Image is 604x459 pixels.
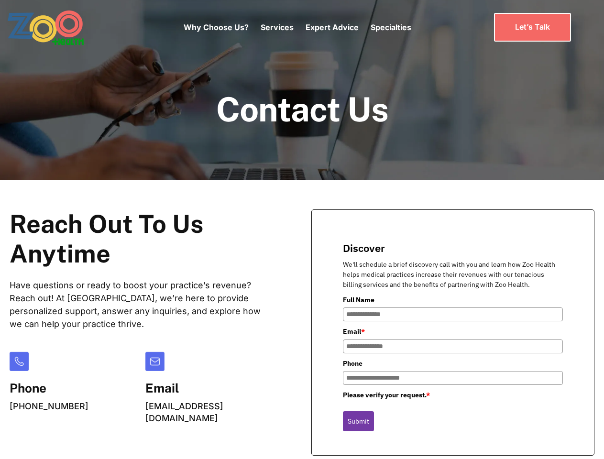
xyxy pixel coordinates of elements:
h1: Contact Us [216,91,388,128]
a: home [7,10,110,45]
div: Specialties [371,7,411,47]
a: Expert Advice [306,22,359,32]
a: [PHONE_NUMBER] [10,401,88,411]
p: Have questions or ready to boost your practice’s revenue? Reach out! At [GEOGRAPHIC_DATA], we’re ... [10,279,273,330]
h5: Email [145,381,274,395]
label: Email [343,326,563,337]
label: Please verify your request. [343,390,563,400]
button: Submit [343,411,374,431]
a: Specialties [371,22,411,32]
p: We'll schedule a brief discovery call with you and learn how Zoo Health helps medical practices i... [343,260,563,290]
h5: Phone [10,381,88,395]
label: Full Name [343,295,563,305]
h2: Reach Out To Us Anytime [10,209,273,269]
a: [EMAIL_ADDRESS][DOMAIN_NAME] [145,401,223,423]
a: Let’s Talk [494,13,571,41]
label: Phone [343,358,563,369]
a: Why Choose Us? [184,22,249,32]
div: Services [261,7,294,47]
p: Services [261,22,294,33]
title: Discover [343,241,563,255]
